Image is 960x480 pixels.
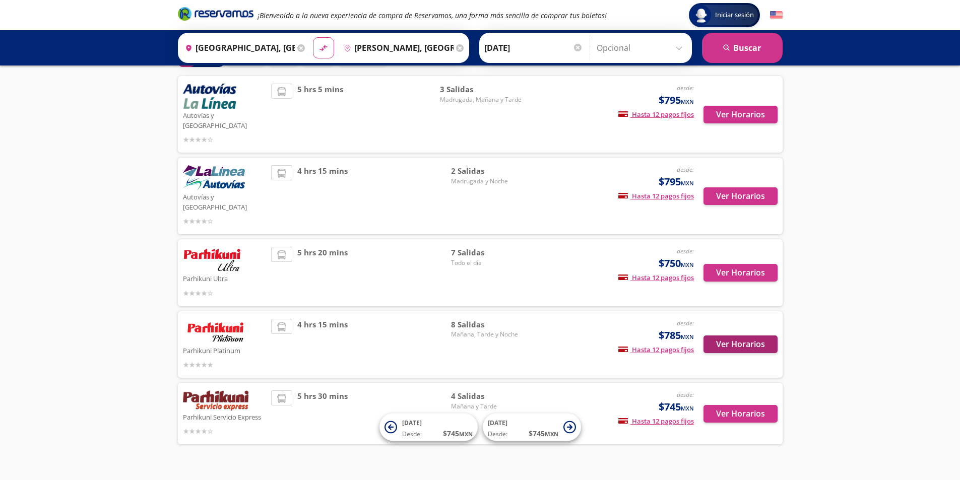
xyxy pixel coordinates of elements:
[545,430,558,438] small: MXN
[677,84,694,92] em: desde:
[297,84,343,145] span: 5 hrs 5 mins
[178,6,253,24] a: Brand Logo
[703,405,778,423] button: Ver Horarios
[681,333,694,340] small: MXN
[297,319,348,371] span: 4 hrs 15 mins
[451,319,522,330] span: 8 Salidas
[659,93,694,108] span: $795
[451,330,522,339] span: Mañana, Tarde y Noche
[459,430,473,438] small: MXN
[183,165,245,190] img: Autovías y La Línea
[297,247,348,299] span: 5 hrs 20 mins
[183,84,236,109] img: Autovías y La Línea
[483,414,581,441] button: [DATE]Desde:$745MXN
[488,430,507,439] span: Desde:
[681,404,694,412] small: MXN
[451,390,522,402] span: 4 Salidas
[258,11,607,20] em: ¡Bienvenido a la nueva experiencia de compra de Reservamos, una forma más sencilla de comprar tus...
[440,95,522,104] span: Madrugada, Mañana y Tarde
[711,10,758,20] span: Iniciar sesión
[181,35,295,60] input: Buscar Origen
[770,9,783,22] button: English
[183,344,267,356] p: Parhikuni Platinum
[703,187,778,205] button: Ver Horarios
[451,177,522,186] span: Madrugada y Noche
[703,335,778,353] button: Ver Horarios
[659,328,694,343] span: $785
[183,410,267,423] p: Parhikuni Servicio Express
[618,417,694,426] span: Hasta 12 pagos fijos
[677,390,694,399] em: desde:
[183,109,267,130] p: Autovías y [GEOGRAPHIC_DATA]
[443,428,473,439] span: $ 745
[618,345,694,354] span: Hasta 12 pagos fijos
[597,35,687,60] input: Opcional
[659,174,694,189] span: $795
[297,165,348,227] span: 4 hrs 15 mins
[677,319,694,327] em: desde:
[183,390,248,410] img: Parhikuni Servicio Express
[618,273,694,282] span: Hasta 12 pagos fijos
[681,179,694,187] small: MXN
[402,430,422,439] span: Desde:
[451,165,522,177] span: 2 Salidas
[440,84,522,95] span: 3 Salidas
[178,6,253,21] i: Brand Logo
[677,247,694,255] em: desde:
[618,191,694,200] span: Hasta 12 pagos fijos
[451,402,522,411] span: Mañana y Tarde
[488,419,507,427] span: [DATE]
[484,35,583,60] input: Elegir Fecha
[402,419,422,427] span: [DATE]
[340,35,454,60] input: Buscar Destino
[183,272,267,284] p: Parhikuni Ultra
[297,390,348,437] span: 5 hrs 30 mins
[703,106,778,123] button: Ver Horarios
[183,319,248,344] img: Parhikuni Platinum
[618,110,694,119] span: Hasta 12 pagos fijos
[677,165,694,174] em: desde:
[183,190,267,212] p: Autovías y [GEOGRAPHIC_DATA]
[702,33,783,63] button: Buscar
[529,428,558,439] span: $ 745
[183,247,241,272] img: Parhikuni Ultra
[681,261,694,268] small: MXN
[451,247,522,258] span: 7 Salidas
[703,264,778,282] button: Ver Horarios
[379,414,478,441] button: [DATE]Desde:$745MXN
[681,98,694,105] small: MXN
[451,258,522,267] span: Todo el día
[659,256,694,271] span: $750
[659,399,694,415] span: $745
